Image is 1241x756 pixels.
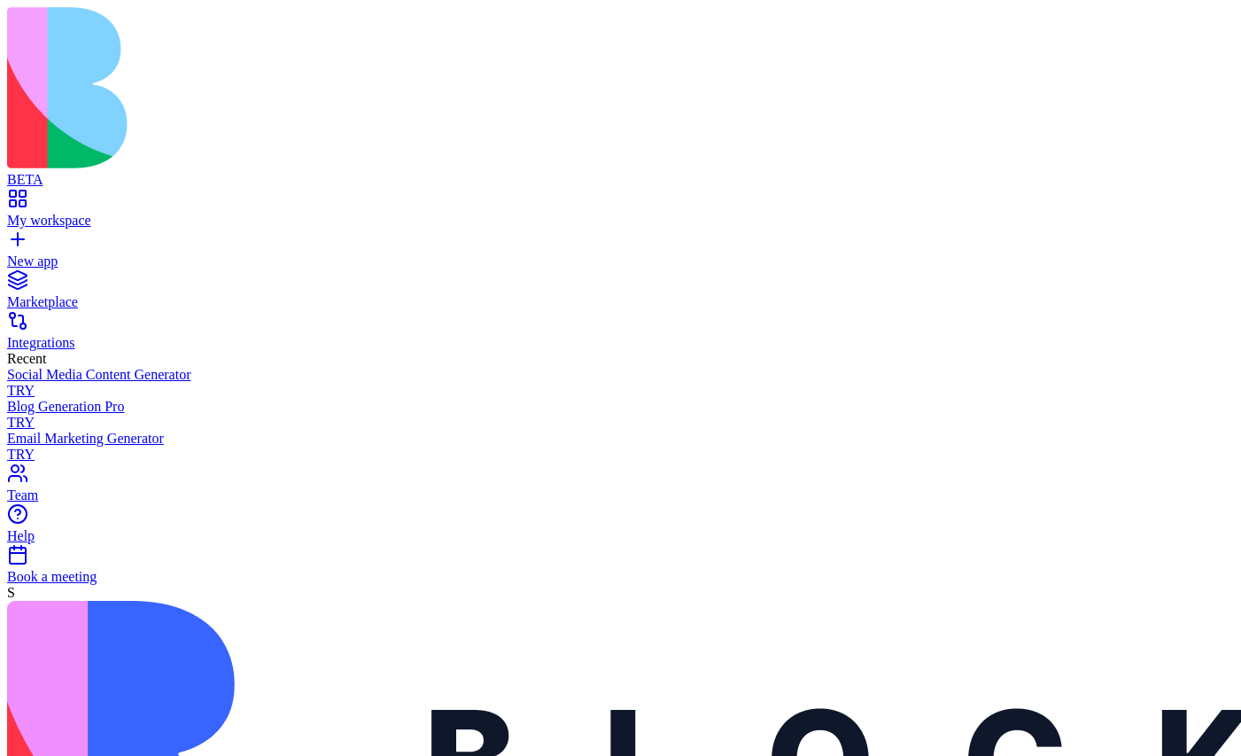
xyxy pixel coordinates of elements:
a: BETA [7,156,1234,188]
div: Email Marketing Generator [7,431,1234,447]
a: Marketplace [7,278,1234,310]
a: Email Marketing GeneratorTRY [7,431,1234,463]
div: Marketplace [7,294,1234,310]
a: Integrations [7,319,1234,351]
div: Book a meeting [7,569,1234,585]
div: Integrations [7,335,1234,351]
a: New app [7,238,1234,269]
div: Blog Generation Pro [7,399,1234,415]
a: Book a meeting [7,553,1234,585]
div: New app [7,253,1234,269]
div: TRY [7,447,1234,463]
a: Blog Generation ProTRY [7,399,1234,431]
div: Team [7,487,1234,503]
div: TRY [7,383,1234,399]
div: Help [7,528,1234,544]
a: My workspace [7,197,1234,229]
div: BETA [7,172,1234,188]
a: Team [7,472,1234,503]
span: Recent [7,351,46,366]
a: Social Media Content GeneratorTRY [7,367,1234,399]
div: My workspace [7,213,1234,229]
div: TRY [7,415,1234,431]
div: Social Media Content Generator [7,367,1234,383]
span: S [7,585,15,600]
a: Help [7,512,1234,544]
img: logo [7,7,719,168]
